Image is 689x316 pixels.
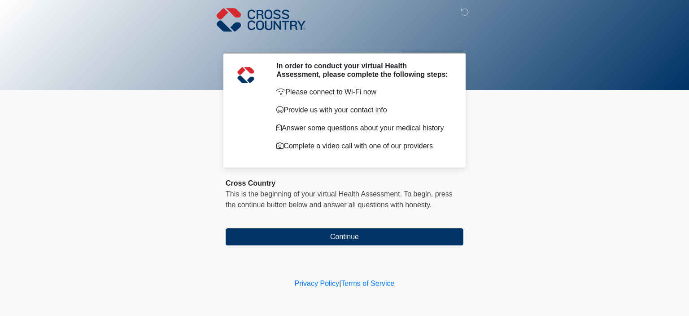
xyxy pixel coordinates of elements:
a: Terms of Service [341,280,394,287]
p: Complete a video call with one of our providers [276,141,450,151]
p: Answer some questions about your medical history [276,123,450,134]
span: This is the beginning of your virtual Health Assessment. ﻿﻿﻿﻿﻿﻿To begin, ﻿﻿﻿﻿﻿﻿﻿﻿﻿﻿﻿﻿﻿﻿﻿﻿﻿﻿press ... [226,190,453,209]
p: Please connect to Wi-Fi now [276,87,450,98]
a: Privacy Policy [295,280,340,287]
a: | [339,280,341,287]
button: Continue [226,228,463,245]
h2: In order to conduct your virtual Health Assessment, please complete the following steps: [276,62,450,79]
h1: ‎ ‎ ‎ [219,32,470,49]
p: Provide us with your contact info [276,105,450,116]
div: Cross Country [226,178,463,189]
img: Cross Country Logo [217,7,305,33]
img: Agent Avatar [232,62,259,89]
